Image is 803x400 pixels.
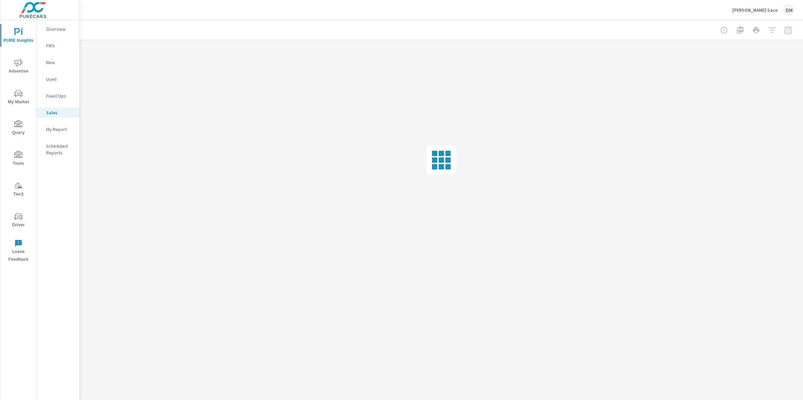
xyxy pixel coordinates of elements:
[37,24,79,34] div: Overview
[37,74,79,84] div: Used
[732,7,778,13] p: [PERSON_NAME] Saco
[0,20,36,266] div: nav menu
[2,151,34,167] span: Tools
[37,141,79,158] div: Scheduled Reports
[46,143,74,156] p: Scheduled Reports
[2,120,34,137] span: Query
[46,109,74,116] p: Sales
[2,182,34,198] span: Tier2
[46,93,74,99] p: Fixed Ops
[46,76,74,83] p: Used
[783,4,795,16] div: DM
[46,126,74,133] p: My Report
[37,124,79,134] div: My Report
[2,90,34,106] span: My Market
[37,91,79,101] div: Fixed Ops
[37,41,79,51] div: PIPA
[37,108,79,118] div: Sales
[2,28,34,44] span: PURE Insights
[46,42,74,49] p: PIPA
[2,213,34,229] span: Driver
[2,59,34,75] span: Advertise
[2,239,34,263] span: Leave Feedback
[37,57,79,68] div: New
[46,59,74,66] p: New
[46,26,74,32] p: Overview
